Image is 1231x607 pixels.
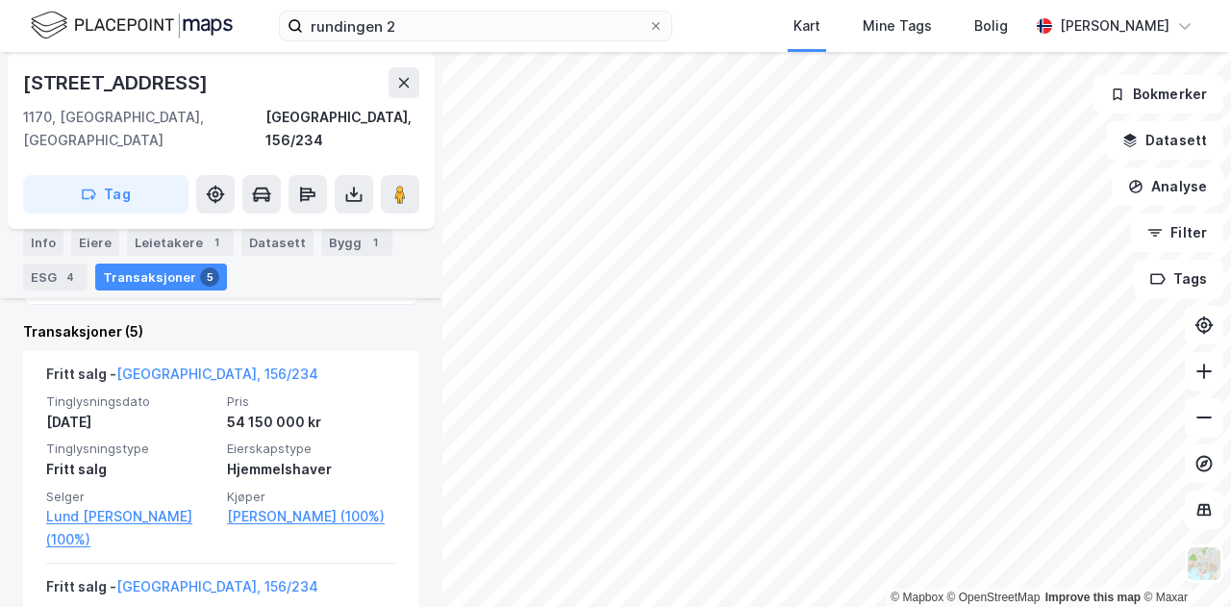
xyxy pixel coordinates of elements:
[974,14,1008,38] div: Bolig
[1131,214,1223,252] button: Filter
[1093,75,1223,114] button: Bokmerker
[227,441,396,457] span: Eierskapstype
[23,229,63,256] div: Info
[1060,14,1169,38] div: [PERSON_NAME]
[116,366,318,382] a: [GEOGRAPHIC_DATA], 156/234
[207,233,226,252] div: 1
[46,363,318,393] div: Fritt salg -
[46,489,215,505] span: Selger
[46,575,318,606] div: Fritt salg -
[227,458,396,481] div: Hjemmelshaver
[23,264,88,291] div: ESG
[61,267,80,287] div: 4
[95,264,227,291] div: Transaksjoner
[303,12,648,40] input: Søk på adresse, matrikkel, gårdeiere, leietakere eller personer
[1106,121,1223,160] button: Datasett
[46,458,215,481] div: Fritt salg
[23,67,212,98] div: [STREET_ADDRESS]
[31,9,233,42] img: logo.f888ab2527a4732fd821a326f86c7f29.svg
[227,489,396,505] span: Kjøper
[1135,515,1231,607] iframe: Chat Widget
[227,393,396,410] span: Pris
[227,411,396,434] div: 54 150 000 kr
[46,441,215,457] span: Tinglysningstype
[116,578,318,594] a: [GEOGRAPHIC_DATA], 156/234
[1045,591,1141,604] a: Improve this map
[863,14,932,38] div: Mine Tags
[46,411,215,434] div: [DATE]
[23,320,419,343] div: Transaksjoner (5)
[1112,167,1223,206] button: Analyse
[1134,260,1223,298] button: Tags
[365,233,385,252] div: 1
[127,229,234,256] div: Leietakere
[241,229,314,256] div: Datasett
[71,229,119,256] div: Eiere
[46,505,215,551] a: Lund [PERSON_NAME] (100%)
[321,229,392,256] div: Bygg
[200,267,219,287] div: 5
[46,393,215,410] span: Tinglysningsdato
[947,591,1041,604] a: OpenStreetMap
[23,175,188,214] button: Tag
[227,505,396,528] a: [PERSON_NAME] (100%)
[1135,515,1231,607] div: Kontrollprogram for chat
[265,106,419,152] div: [GEOGRAPHIC_DATA], 156/234
[793,14,820,38] div: Kart
[891,591,943,604] a: Mapbox
[23,106,265,152] div: 1170, [GEOGRAPHIC_DATA], [GEOGRAPHIC_DATA]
